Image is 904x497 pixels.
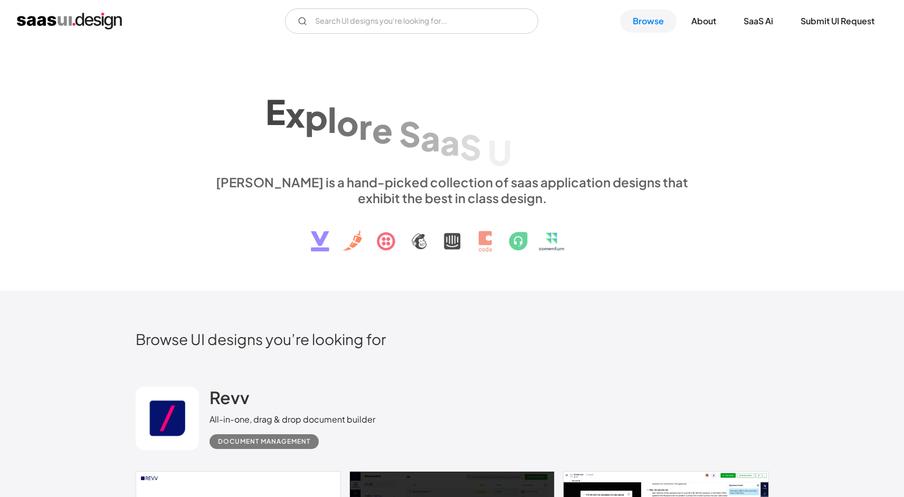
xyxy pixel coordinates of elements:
div: Document Management [218,435,310,448]
form: Email Form [285,8,538,34]
div: a [440,122,460,163]
a: Browse [620,9,677,33]
h2: Revv [210,387,250,408]
a: Submit UI Request [788,9,887,33]
h2: Browse UI designs you’re looking for [136,330,769,348]
div: a [421,118,440,158]
img: text, icon, saas logo [292,206,612,261]
h1: Explore SaaS UI design patterns & interactions. [210,82,695,164]
div: All-in-one, drag & drop document builder [210,413,375,426]
a: SaaS Ai [731,9,786,33]
div: x [286,94,305,135]
div: U [488,132,512,173]
div: e [372,110,393,150]
a: home [17,13,122,30]
div: E [265,92,286,132]
input: Search UI designs you're looking for... [285,8,538,34]
div: o [337,102,359,143]
div: S [460,127,481,168]
div: p [305,97,328,137]
div: r [359,106,372,147]
a: About [679,9,729,33]
div: S [399,113,421,154]
div: l [328,100,337,140]
div: [PERSON_NAME] is a hand-picked collection of saas application designs that exhibit the best in cl... [210,174,695,206]
a: Revv [210,387,250,413]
